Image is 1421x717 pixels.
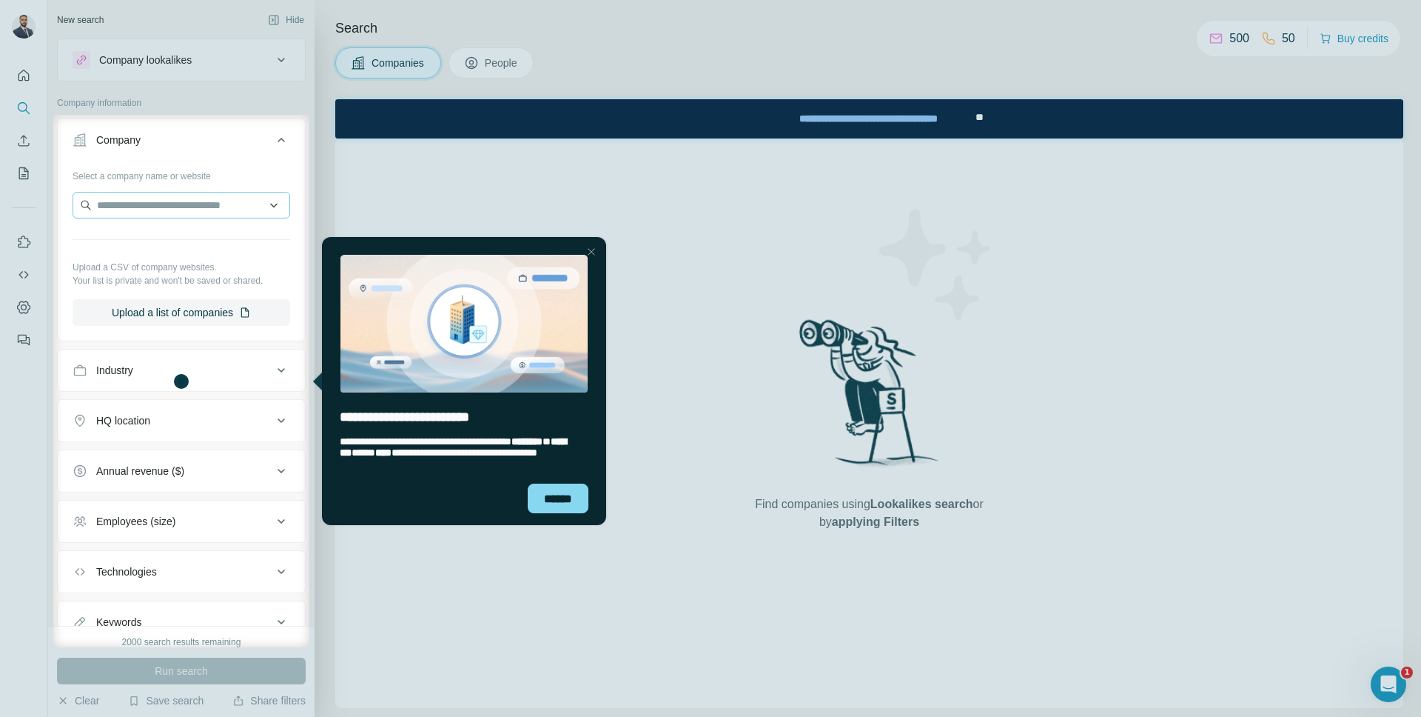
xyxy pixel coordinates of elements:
[429,3,637,36] div: Upgrade plan for full access to Surfe
[58,122,305,164] button: Company
[58,554,305,590] button: Technologies
[58,604,305,640] button: Keywords
[96,464,184,478] div: Annual revenue ($)
[73,274,290,287] p: Your list is private and won't be saved or shared.
[73,164,290,183] div: Select a company name or website
[122,636,241,649] div: 2000 search results remaining
[96,133,141,147] div: Company
[96,514,175,529] div: Employees (size)
[58,453,305,489] button: Annual revenue ($)
[309,234,609,528] iframe: Tooltip
[96,413,150,428] div: HQ location
[58,353,305,388] button: Industry
[73,261,290,274] p: Upload a CSV of company websites.
[96,615,141,630] div: Keywords
[96,564,157,579] div: Technologies
[96,363,133,378] div: Industry
[73,299,290,326] button: Upload a list of companies
[58,504,305,539] button: Employees (size)
[58,403,305,438] button: HQ location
